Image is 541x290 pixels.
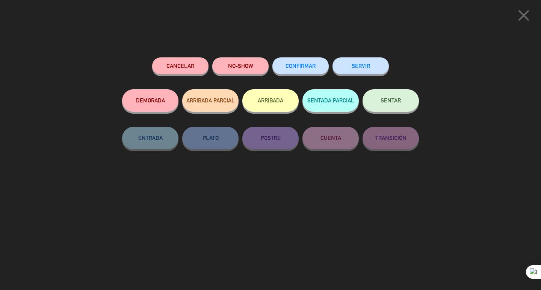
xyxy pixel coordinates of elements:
[272,57,329,74] button: CONFIRMAR
[186,97,235,104] span: ARRIBADA PARCIAL
[182,89,239,112] button: ARRIBADA PARCIAL
[182,127,239,149] button: PLATO
[242,89,299,112] button: ARRIBADA
[122,127,178,149] button: ENTRADA
[512,6,535,28] button: close
[381,97,401,104] span: SENTAR
[152,57,209,74] button: Cancelar
[514,6,533,25] i: close
[363,127,419,149] button: TRANSICIÓN
[212,57,269,74] button: NO-SHOW
[302,89,359,112] button: SENTADA PARCIAL
[242,127,299,149] button: POSTRE
[302,127,359,149] button: CUENTA
[363,89,419,112] button: SENTAR
[332,57,389,74] button: SERVIR
[286,63,316,69] span: CONFIRMAR
[122,89,178,112] button: DEMORADA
